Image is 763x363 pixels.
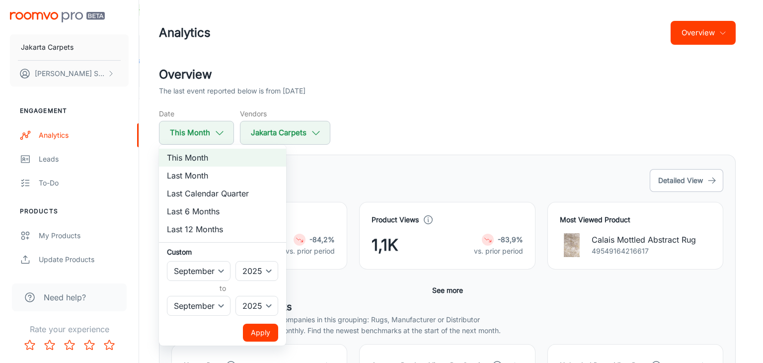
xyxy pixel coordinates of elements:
li: Last Month [159,167,286,184]
button: Apply [243,324,278,342]
li: This Month [159,149,286,167]
li: Last Calendar Quarter [159,184,286,202]
h6: to [169,283,276,294]
li: Last 6 Months [159,202,286,220]
li: Last 12 Months [159,220,286,238]
h6: Custom [167,247,278,257]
